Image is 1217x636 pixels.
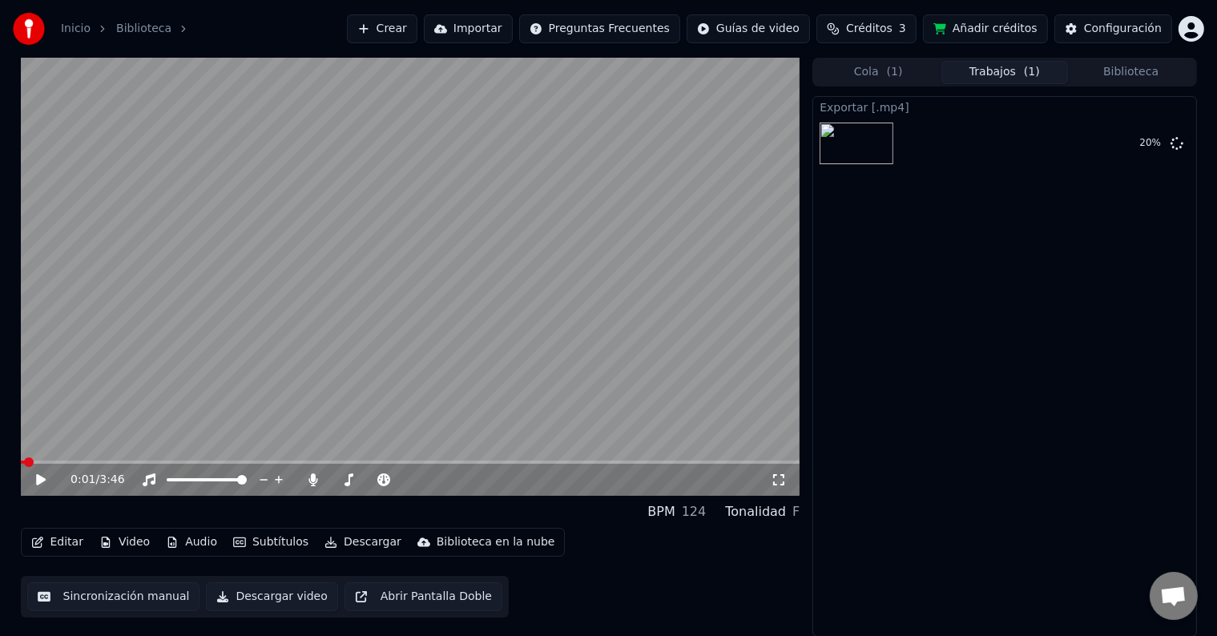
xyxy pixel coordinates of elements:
span: Créditos [846,21,893,37]
button: Preguntas Frecuentes [519,14,680,43]
div: F [792,502,800,521]
div: / [71,472,109,488]
div: Exportar [.mp4] [813,97,1195,116]
button: Importar [424,14,513,43]
button: Sincronización manual [27,582,200,611]
span: ( 1 ) [887,64,903,80]
button: Editar [25,531,90,553]
div: 20 % [1140,137,1164,150]
div: BPM [647,502,675,521]
a: Inicio [61,21,91,37]
button: Créditos3 [816,14,917,43]
button: Descargar [318,531,408,553]
div: Chat abierto [1150,572,1198,620]
div: Tonalidad [725,502,786,521]
button: Video [93,531,156,553]
div: Biblioteca en la nube [437,534,555,550]
span: 3 [899,21,906,37]
button: Audio [159,531,224,553]
div: Configuración [1084,21,1162,37]
button: Trabajos [941,61,1068,84]
a: Biblioteca [116,21,171,37]
button: Cola [815,61,941,84]
button: Añadir créditos [923,14,1048,43]
button: Abrir Pantalla Doble [345,582,502,611]
span: 0:01 [71,472,95,488]
button: Descargar video [206,582,337,611]
nav: breadcrumb [61,21,197,37]
button: Subtítulos [227,531,315,553]
div: 124 [682,502,707,521]
span: ( 1 ) [1024,64,1040,80]
img: youka [13,13,45,45]
button: Crear [347,14,417,43]
button: Guías de video [687,14,810,43]
span: 3:46 [99,472,124,488]
button: Biblioteca [1068,61,1195,84]
button: Configuración [1054,14,1172,43]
